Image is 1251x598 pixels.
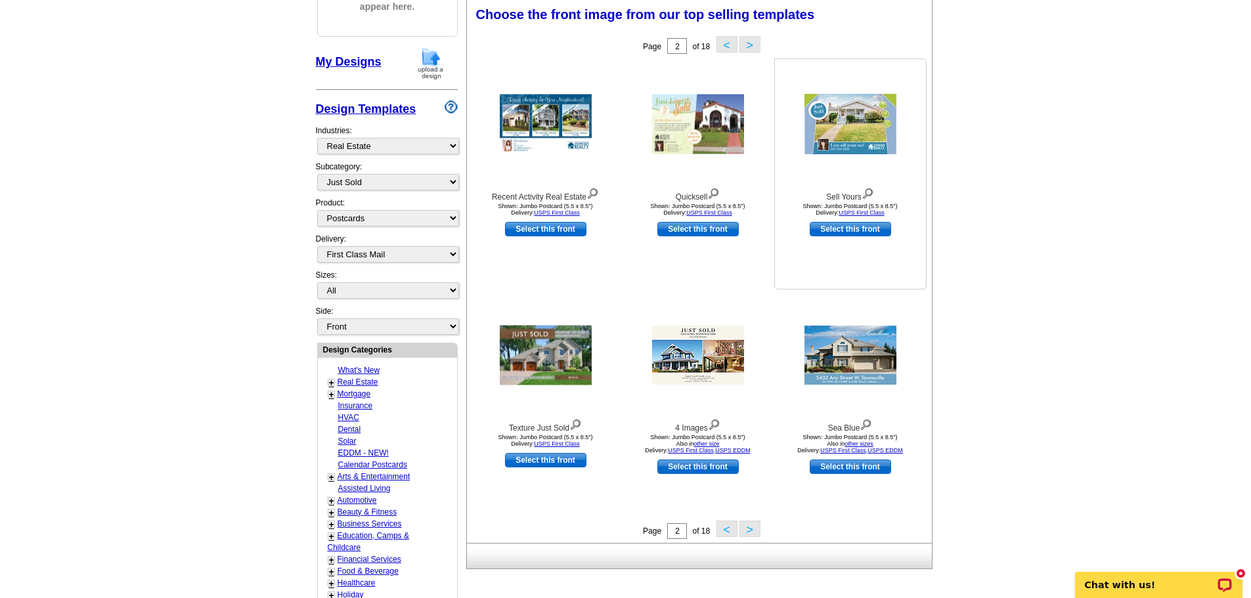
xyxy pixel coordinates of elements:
img: view design details [586,185,599,200]
img: view design details [569,416,582,431]
a: + [329,496,334,506]
button: > [739,36,760,53]
a: other sizes [845,440,873,447]
div: Design Categories [318,343,457,356]
a: + [329,507,334,518]
a: + [329,389,334,400]
img: Recent Activity Real Estate [500,95,592,154]
a: Beauty & Fitness [338,507,397,517]
img: view design details [707,185,720,200]
a: Assisted Living [338,484,391,493]
img: view design details [862,185,874,200]
a: use this design [657,459,739,474]
a: USPS First Class [686,209,732,216]
span: Also in [676,440,719,447]
img: Quicksell [652,95,744,154]
div: Sizes: [316,269,458,305]
div: Shown: Jumbo Postcard (5.5 x 8.5") Delivery: , [778,434,923,454]
a: Solar [338,437,357,446]
div: Side: [316,305,458,336]
img: upload-design [414,47,448,80]
a: use this design [505,453,586,467]
img: Sea Blue [804,326,896,385]
a: + [329,472,334,482]
a: Real Estate [338,377,378,387]
span: Choose the front image from our top selling templates [476,7,815,22]
a: + [329,578,334,589]
a: other size [693,440,719,447]
a: + [329,566,334,577]
img: Texture Just Sold [500,326,592,385]
span: Page [643,526,661,536]
a: use this design [810,222,891,236]
a: use this design [505,222,586,236]
a: USPS First Class [668,447,714,454]
a: What's New [338,366,380,375]
iframe: LiveChat chat widget [1066,557,1251,598]
a: Healthcare [338,578,376,587]
div: Shown: Jumbo Postcard (5.5 x 8.5") Delivery: , [626,434,770,454]
div: Recent Activity Real Estate [473,185,618,203]
div: Delivery: [316,233,458,269]
img: 4 Images [652,326,744,385]
a: USPS First Class [534,440,580,447]
div: Shown: Jumbo Postcard (5.5 x 8.5") Delivery: [473,434,618,447]
a: HVAC [338,413,359,422]
a: USPS First Class [534,209,580,216]
a: My Designs [316,55,382,68]
a: Financial Services [338,555,401,564]
div: Sea Blue [778,416,923,434]
a: Business Services [338,519,402,528]
span: of 18 [692,42,710,51]
a: Mortgage [338,389,371,398]
a: EDDM - NEW! [338,448,389,458]
button: > [739,521,760,537]
div: Industries: [316,118,458,161]
div: Texture Just Sold [473,416,618,434]
div: Sell Yours [778,185,923,203]
span: Page [643,42,661,51]
a: Food & Beverage [338,566,399,576]
img: Sell Yours [804,94,896,154]
div: Shown: Jumbo Postcard (5.5 x 8.5") Delivery: [778,203,923,216]
button: < [716,36,737,53]
a: USPS EDDM [867,447,903,454]
a: Calendar Postcards [338,460,407,469]
img: view design details [708,416,720,431]
a: USPS First Class [839,209,885,216]
a: + [329,531,334,542]
div: Subcategory: [316,161,458,197]
div: Product: [316,197,458,233]
a: USPS EDDM [715,447,751,454]
div: Shown: Jumbo Postcard (5.5 x 8.5") Delivery: [473,203,618,216]
a: Design Templates [316,102,416,116]
a: Insurance [338,401,373,410]
img: design-wizard-help-icon.png [445,100,458,114]
div: Shown: Jumbo Postcard (5.5 x 8.5") Delivery: [626,203,770,216]
a: Arts & Entertainment [338,472,410,481]
span: Also in [827,440,873,447]
a: USPS First Class [820,447,866,454]
img: view design details [860,416,872,431]
a: Dental [338,425,361,434]
a: use this design [657,222,739,236]
span: of 18 [692,526,710,536]
a: use this design [810,459,891,474]
a: + [329,519,334,530]
a: Education, Camps & Childcare [328,531,409,552]
div: Quicksell [626,185,770,203]
a: + [329,377,334,388]
div: 4 Images [626,416,770,434]
button: < [716,521,737,537]
a: Automotive [338,496,377,505]
a: + [329,555,334,565]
